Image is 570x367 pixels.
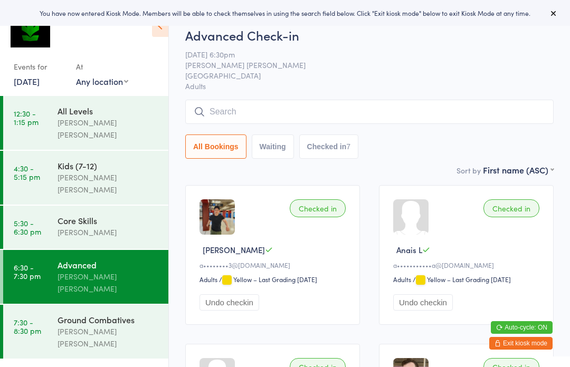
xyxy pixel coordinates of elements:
[252,134,294,159] button: Waiting
[58,271,159,295] div: [PERSON_NAME] [PERSON_NAME]
[185,134,246,159] button: All Bookings
[14,263,41,280] time: 6:30 - 7:30 pm
[3,151,168,205] a: 4:30 -5:15 pmKids (7-12)[PERSON_NAME] [PERSON_NAME]
[396,244,422,255] span: Anais L
[413,275,511,284] span: / Yellow – Last Grading [DATE]
[185,49,537,60] span: [DATE] 6:30pm
[58,325,159,350] div: [PERSON_NAME] [PERSON_NAME]
[14,164,40,181] time: 4:30 - 5:15 pm
[199,199,235,235] img: image1750761046.png
[14,219,41,236] time: 5:30 - 6:30 pm
[3,206,168,249] a: 5:30 -6:30 pmCore Skills[PERSON_NAME]
[185,81,554,91] span: Adults
[185,70,537,81] span: [GEOGRAPHIC_DATA]
[393,294,453,311] button: Undo checkin
[14,109,39,126] time: 12:30 - 1:15 pm
[58,160,159,171] div: Kids (7-12)
[14,75,40,87] a: [DATE]
[393,275,411,284] div: Adults
[393,260,543,269] div: a•••••••••••a@[DOMAIN_NAME]
[491,321,553,334] button: Auto-cycle: ON
[58,314,159,325] div: Ground Combatives
[14,58,65,75] div: Events for
[199,275,217,284] div: Adults
[11,8,50,47] img: Krav Maga Defence Institute
[489,337,553,350] button: Exit kiosk mode
[3,305,168,359] a: 7:30 -8:30 pmGround Combatives[PERSON_NAME] [PERSON_NAME]
[457,165,481,176] label: Sort by
[76,58,128,75] div: At
[299,134,359,159] button: Checked in7
[58,226,159,238] div: [PERSON_NAME]
[346,142,350,151] div: 7
[199,294,259,311] button: Undo checkin
[219,275,317,284] span: / Yellow – Last Grading [DATE]
[185,100,554,124] input: Search
[58,117,159,141] div: [PERSON_NAME] [PERSON_NAME]
[290,199,346,217] div: Checked in
[17,8,553,17] div: You have now entered Kiosk Mode. Members will be able to check themselves in using the search fie...
[58,215,159,226] div: Core Skills
[199,260,349,269] div: a••••••••3@[DOMAIN_NAME]
[58,259,159,271] div: Advanced
[483,199,539,217] div: Checked in
[58,105,159,117] div: All Levels
[58,171,159,196] div: [PERSON_NAME] [PERSON_NAME]
[203,244,265,255] span: [PERSON_NAME]
[3,250,168,304] a: 6:30 -7:30 pmAdvanced[PERSON_NAME] [PERSON_NAME]
[185,26,554,44] h2: Advanced Check-in
[483,164,554,176] div: First name (ASC)
[76,75,128,87] div: Any location
[14,318,41,335] time: 7:30 - 8:30 pm
[185,60,537,70] span: [PERSON_NAME] [PERSON_NAME]
[3,96,168,150] a: 12:30 -1:15 pmAll Levels[PERSON_NAME] [PERSON_NAME]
